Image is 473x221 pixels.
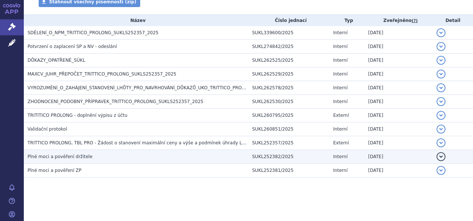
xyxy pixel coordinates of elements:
[248,67,329,81] td: SUKL262529/2025
[364,109,433,122] td: [DATE]
[28,154,93,159] span: Plné moci a pověření držitele
[28,85,302,90] span: VYROZUMĚNÍ_O_ZAHÁJENÍ_STANOVENÍ_LHŮTY_PRO_NAVRHOVÁNÍ_DŮKAZŮ_UKO_TRITTICO_PROLONG_SUKLS252357_2025
[24,15,248,26] th: Název
[437,97,445,106] button: detail
[364,122,433,136] td: [DATE]
[333,44,348,49] span: Interní
[329,15,364,26] th: Typ
[248,136,329,150] td: SUKL252357/2025
[437,125,445,134] button: detail
[28,126,67,132] span: Validační protokol
[333,126,348,132] span: Interní
[28,58,85,63] span: DŮKAZY_OPATŘENÉ_SÚKL
[333,99,348,104] span: Interní
[248,95,329,109] td: SUKL262530/2025
[333,140,349,145] span: Externí
[437,111,445,120] button: detail
[364,15,433,26] th: Zveřejněno
[248,109,329,122] td: SUKL260795/2025
[248,40,329,54] td: SUKL274842/2025
[28,71,176,77] span: MAXCV_JUHR_PŘEPOČET_TRITTICO_PROLONG_SUKLS252357_2025
[333,30,348,35] span: Interní
[248,15,329,26] th: Číslo jednací
[248,122,329,136] td: SUKL260851/2025
[28,99,203,104] span: ZHODNOCENÍ_PODOBNÝ_PŘÍPRAVEK_TRITTICO_PROLONG_SUKLS252357_2025
[333,71,348,77] span: Interní
[28,44,117,49] span: Potvrzení o zaplacení SP a NV - odeslání
[364,26,433,40] td: [DATE]
[437,152,445,161] button: detail
[333,113,349,118] span: Externí
[412,18,418,23] abbr: (?)
[333,85,348,90] span: Interní
[437,83,445,92] button: detail
[28,140,255,145] span: TRITTICO PROLONG, TBL PRO - Žádost o stanovení maximální ceny a výše a podmínek úhrady LP (PP)
[364,150,433,164] td: [DATE]
[248,164,329,177] td: SUKL252381/2025
[437,138,445,147] button: detail
[437,166,445,175] button: detail
[333,154,348,159] span: Interní
[28,113,128,118] span: TRITITICO PROLONG - doplnění výpisu z účtu
[248,26,329,40] td: SUKL339600/2025
[364,67,433,81] td: [DATE]
[364,40,433,54] td: [DATE]
[333,168,348,173] span: Interní
[364,95,433,109] td: [DATE]
[437,70,445,79] button: detail
[28,30,158,35] span: SDĚLENÍ_O_NPM_TRITTICO_PROLONG_SUKLS252357_2025
[28,168,81,173] span: Plné moci a pověření ZP
[364,164,433,177] td: [DATE]
[437,56,445,65] button: detail
[248,54,329,67] td: SUKL262525/2025
[364,54,433,67] td: [DATE]
[364,136,433,150] td: [DATE]
[364,81,433,95] td: [DATE]
[333,58,348,63] span: Interní
[437,28,445,37] button: detail
[437,42,445,51] button: detail
[248,150,329,164] td: SUKL252382/2025
[248,81,329,95] td: SUKL262578/2025
[433,15,473,26] th: Detail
